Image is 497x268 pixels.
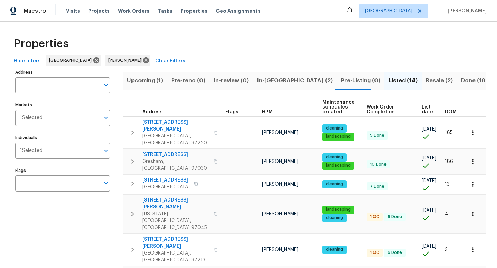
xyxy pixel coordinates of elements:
[66,8,80,14] span: Visits
[422,208,436,213] span: [DATE]
[23,8,46,14] span: Maestro
[323,247,346,252] span: cleaning
[422,178,436,183] span: [DATE]
[445,247,448,252] span: 3
[153,55,188,68] button: Clear Filters
[262,182,298,187] span: [PERSON_NAME]
[142,184,190,190] span: [GEOGRAPHIC_DATA]
[20,148,42,154] span: 1 Selected
[262,247,298,252] span: [PERSON_NAME]
[445,212,448,216] span: 4
[15,168,110,173] label: Flags
[11,55,43,68] button: Hide filters
[142,119,209,133] span: [STREET_ADDRESS][PERSON_NAME]
[385,250,405,256] span: 6 Done
[257,76,333,85] span: In-[GEOGRAPHIC_DATA] (2)
[108,57,144,64] span: [PERSON_NAME]
[127,76,163,85] span: Upcoming (1)
[262,212,298,216] span: [PERSON_NAME]
[14,57,41,65] span: Hide filters
[385,214,405,220] span: 6 Done
[216,8,261,14] span: Geo Assignments
[49,57,95,64] span: [GEOGRAPHIC_DATA]
[101,80,111,90] button: Open
[181,8,207,14] span: Properties
[142,197,209,210] span: [STREET_ADDRESS][PERSON_NAME]
[142,110,163,114] span: Address
[422,156,436,161] span: [DATE]
[445,159,453,164] span: 186
[422,244,436,249] span: [DATE]
[15,70,110,74] label: Address
[171,76,205,85] span: Pre-reno (0)
[142,250,209,264] span: [GEOGRAPHIC_DATA], [GEOGRAPHIC_DATA] 97213
[422,127,436,132] span: [DATE]
[367,133,387,138] span: 9 Done
[445,182,450,187] span: 13
[367,250,382,256] span: 1 QC
[323,163,353,168] span: landscaping
[225,110,238,114] span: Flags
[142,151,209,158] span: [STREET_ADDRESS]
[323,154,346,160] span: cleaning
[142,177,190,184] span: [STREET_ADDRESS]
[323,125,346,131] span: cleaning
[445,8,487,14] span: [PERSON_NAME]
[214,76,249,85] span: In-review (0)
[142,158,209,172] span: Gresham, [GEOGRAPHIC_DATA] 97030
[367,214,382,220] span: 1 QC
[389,76,418,85] span: Listed (14)
[365,8,412,14] span: [GEOGRAPHIC_DATA]
[262,110,273,114] span: HPM
[158,9,172,13] span: Tasks
[426,76,453,85] span: Resale (2)
[101,113,111,123] button: Open
[101,146,111,155] button: Open
[323,207,353,213] span: landscaping
[142,133,209,146] span: [GEOGRAPHIC_DATA], [GEOGRAPHIC_DATA] 97220
[323,181,346,187] span: cleaning
[15,136,110,140] label: Individuals
[422,105,433,114] span: List date
[367,162,389,167] span: 10 Done
[445,130,453,135] span: 185
[101,178,111,188] button: Open
[262,130,298,135] span: [PERSON_NAME]
[88,8,110,14] span: Projects
[461,76,491,85] span: Done (187)
[142,236,209,250] span: [STREET_ADDRESS][PERSON_NAME]
[155,57,185,65] span: Clear Filters
[323,215,346,221] span: cleaning
[46,55,101,66] div: [GEOGRAPHIC_DATA]
[118,8,149,14] span: Work Orders
[322,100,355,114] span: Maintenance schedules created
[105,55,150,66] div: [PERSON_NAME]
[14,40,68,47] span: Properties
[445,110,457,114] span: DOM
[367,105,410,114] span: Work Order Completion
[20,115,42,121] span: 1 Selected
[341,76,380,85] span: Pre-Listing (0)
[367,184,387,189] span: 7 Done
[323,134,353,140] span: landscaping
[15,103,110,107] label: Markets
[142,210,209,231] span: [US_STATE][GEOGRAPHIC_DATA], [GEOGRAPHIC_DATA] 97045
[262,159,298,164] span: [PERSON_NAME]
